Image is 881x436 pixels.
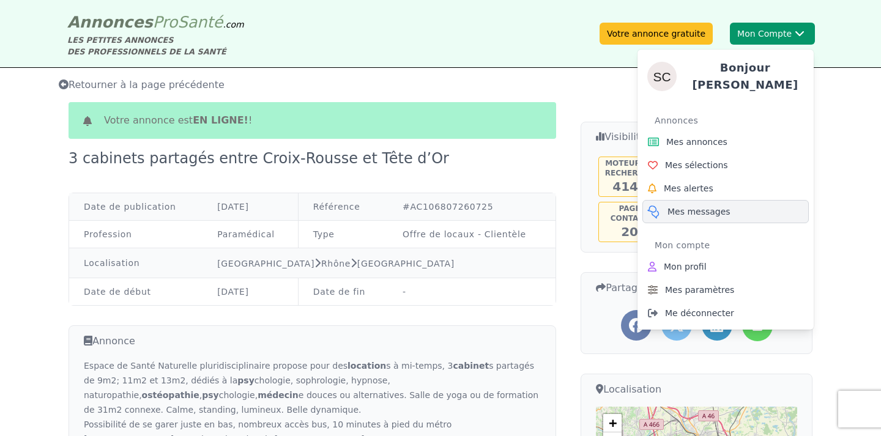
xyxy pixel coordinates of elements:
[665,307,734,319] span: Me déconnecter
[686,59,804,94] h4: Bonjour [PERSON_NAME]
[600,204,659,223] h5: Page contact
[655,111,809,130] div: Annonces
[67,34,244,57] div: LES PETITES ANNONCES DES PROFESSIONNELS DE LA SANTÉ
[621,224,638,239] span: 20
[203,278,298,306] td: [DATE]
[655,235,809,255] div: Mon compte
[59,79,225,91] span: Retourner à la page précédente
[665,284,734,296] span: Mes paramètres
[600,23,713,45] a: Votre annonce gratuite
[217,229,275,239] a: Paramédical
[666,136,727,148] span: Mes annonces
[664,260,707,273] span: Mon profil
[84,333,541,349] h3: Annonce
[596,280,797,295] h3: Partager cette annonce...
[667,205,730,218] span: Mes messages
[603,414,622,432] a: Zoom in
[612,179,647,194] span: 4146
[388,193,556,221] td: #AC106807260725
[642,153,809,177] a: Mes sélections
[237,375,254,385] strong: psy
[642,255,809,278] a: Mon profil
[642,177,809,200] a: Mes alertes
[59,79,69,89] i: Retourner à la liste
[609,415,617,430] span: +
[153,13,178,31] span: Pro
[202,390,218,400] strong: psy
[348,361,386,371] strong: location
[69,221,203,248] td: Profession
[621,310,652,341] a: Partager l'annonce sur Facebook
[730,23,815,45] button: Mon CompteSophieBonjour [PERSON_NAME]AnnoncesMes annoncesMes sélectionsMes alertesMes messagesMon...
[69,193,203,221] td: Date de publication
[223,20,243,29] span: .com
[388,278,556,306] td: -
[403,229,526,239] a: Offre de locaux - Clientèle
[596,382,797,397] h3: Localisation
[321,259,351,268] a: Rhône
[69,149,456,168] div: 3 cabinets partagés entre Croix-Rousse et Tête d’Or
[642,301,809,325] a: Me déconnecter
[600,158,659,178] h5: Moteur de recherche
[69,278,203,306] td: Date de début
[69,248,203,278] td: Localisation
[203,193,298,221] td: [DATE]
[298,221,388,248] td: Type
[142,390,199,400] strong: ostéopathie
[642,130,809,153] a: Mes annonces
[298,278,388,306] td: Date de fin
[104,113,252,128] span: Votre annonce est !
[67,13,244,31] a: AnnoncesProSanté.com
[647,62,677,91] img: Sophie
[177,13,223,31] span: Santé
[217,259,314,268] a: [GEOGRAPHIC_DATA]
[258,390,299,400] strong: médecin
[642,278,809,301] a: Mes paramètres
[642,200,809,223] a: Mes messages
[453,361,489,371] strong: cabinet
[298,193,388,221] td: Référence
[596,130,797,144] h3: Visibilité de l'annonce...
[357,259,455,268] a: [GEOGRAPHIC_DATA]
[664,182,713,194] span: Mes alertes
[665,159,728,171] span: Mes sélections
[67,13,153,31] span: Annonces
[193,114,248,126] b: en ligne!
